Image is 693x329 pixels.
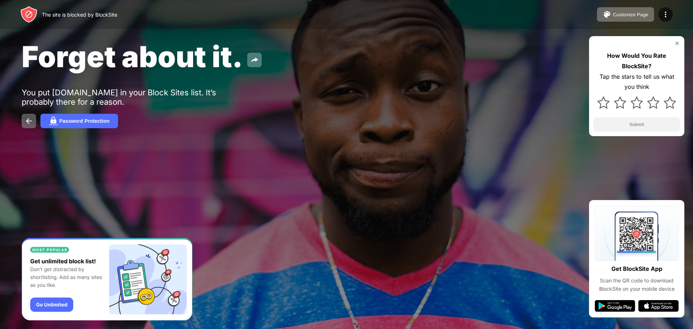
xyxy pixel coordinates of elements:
[20,6,38,23] img: header-logo.svg
[593,51,680,72] div: How Would You Rate BlockSite?
[603,10,611,19] img: pallet.svg
[647,96,659,109] img: star.svg
[674,40,680,46] img: rate-us-close.svg
[42,12,117,18] div: The site is blocked by BlockSite
[664,96,676,109] img: star.svg
[614,96,626,109] img: star.svg
[40,114,118,128] button: Password Protection
[59,118,109,124] div: Password Protection
[597,96,610,109] img: star.svg
[597,7,654,22] button: Customize Page
[593,72,680,92] div: Tap the stars to tell us what you think
[595,300,635,312] img: google-play.svg
[25,117,33,125] img: back.svg
[22,88,245,107] div: You put [DOMAIN_NAME] in your Block Sites list. It’s probably there for a reason.
[631,96,643,109] img: star.svg
[22,238,192,321] iframe: Banner
[595,206,679,261] img: qrcode.svg
[661,10,670,19] img: menu-icon.svg
[611,264,662,274] div: Get BlockSite App
[250,56,259,64] img: share.svg
[593,117,680,132] button: Submit
[22,39,243,74] span: Forget about it.
[49,117,58,125] img: password.svg
[595,277,679,293] div: Scan the QR code to download BlockSite on your mobile device
[613,12,648,17] div: Customize Page
[638,300,679,312] img: app-store.svg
